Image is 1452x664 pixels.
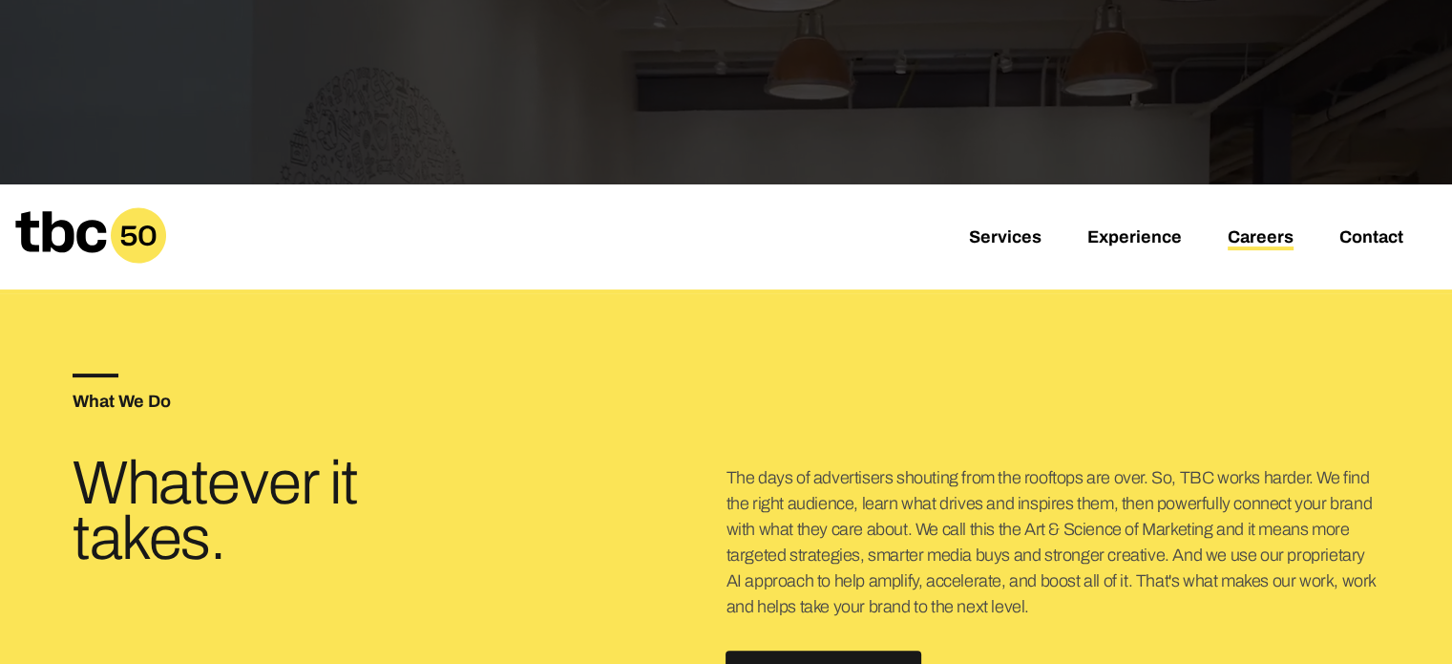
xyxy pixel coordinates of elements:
[969,227,1042,250] a: Services
[73,393,726,410] h5: What We Do
[1228,227,1294,250] a: Careers
[726,465,1378,620] p: The days of advertisers shouting from the rooftops are over. So, TBC works harder. We find the ri...
[73,456,508,567] h3: Whatever it takes.
[1339,227,1403,250] a: Contact
[1087,227,1182,250] a: Experience
[15,250,166,270] a: Home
